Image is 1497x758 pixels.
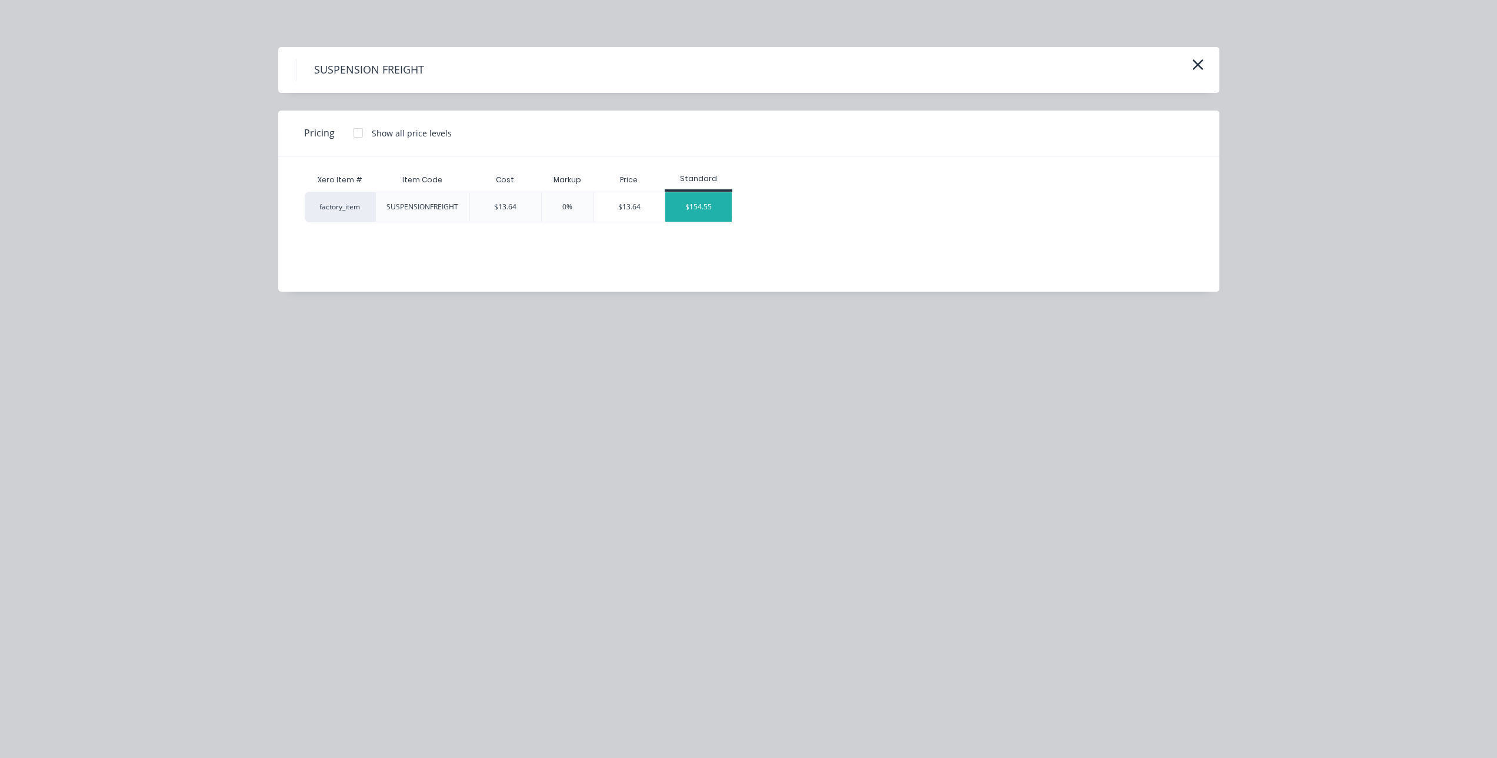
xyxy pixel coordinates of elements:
div: Xero Item # [305,168,375,192]
div: $154.55 [665,192,732,222]
div: Cost [469,168,541,192]
div: factory_item [305,192,375,222]
div: $13.64 [494,202,516,212]
h4: SUSPENSION FREIGHT [296,59,442,81]
div: $13.64 [594,192,665,222]
div: 0% [562,202,572,212]
div: Item Code [393,165,452,195]
div: Standard [665,173,732,184]
div: Price [594,168,665,192]
div: Markup [541,168,594,192]
div: Show all price levels [372,127,452,139]
div: SUSPENSIONFREIGHT [386,202,458,212]
span: Pricing [304,126,335,140]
